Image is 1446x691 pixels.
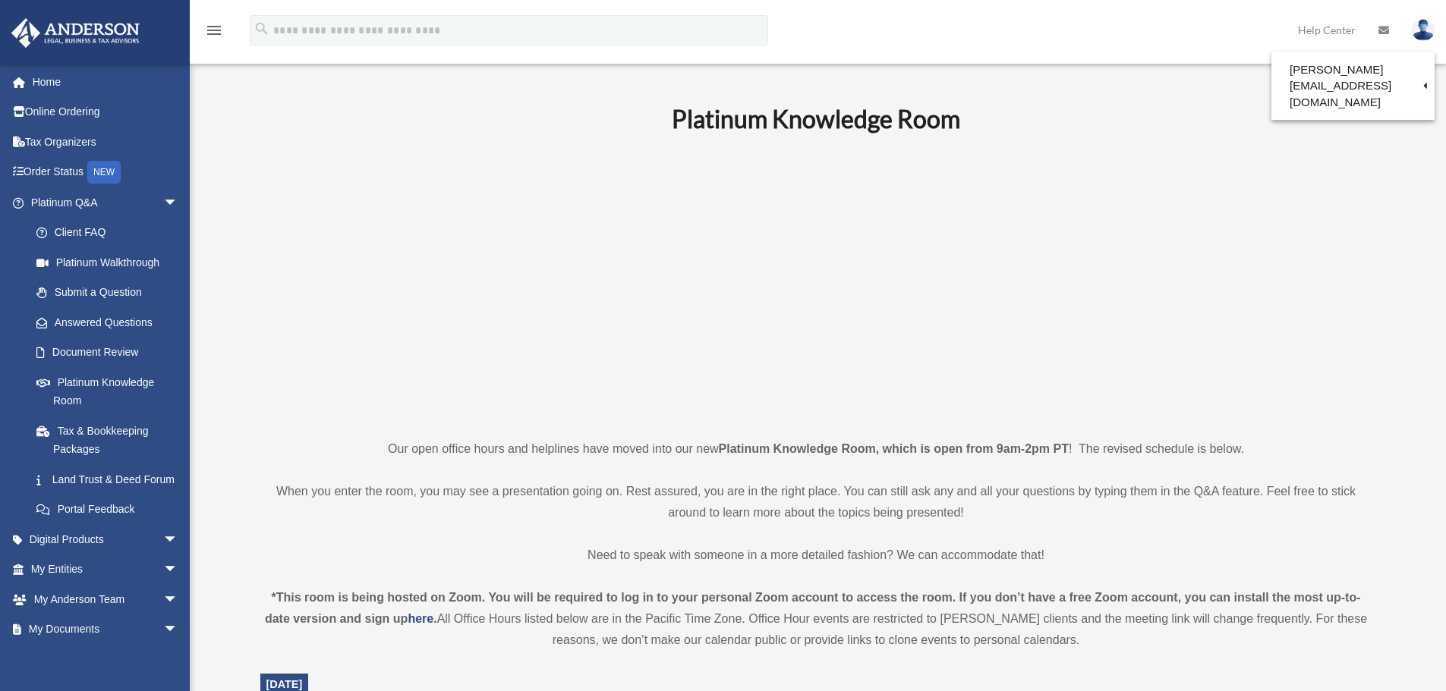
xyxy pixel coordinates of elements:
[260,587,1372,651] div: All Office Hours listed below are in the Pacific Time Zone. Office Hour events are restricted to ...
[163,584,194,615] span: arrow_drop_down
[408,612,433,625] a: here
[11,554,201,585] a: My Entitiesarrow_drop_down
[11,97,201,127] a: Online Ordering
[11,187,201,218] a: Platinum Q&Aarrow_drop_down
[260,545,1372,566] p: Need to speak with someone in a more detailed fashion? We can accommodate that!
[260,481,1372,523] p: When you enter the room, you may see a presentation going on. Rest assured, you are in the right ...
[163,554,194,586] span: arrow_drop_down
[11,584,201,614] a: My Anderson Teamarrow_drop_down
[588,154,1044,410] iframe: 231110_Toby_KnowledgeRoom
[11,127,201,157] a: Tax Organizers
[433,612,436,625] strong: .
[21,218,201,248] a: Client FAQ
[7,18,144,48] img: Anderson Advisors Platinum Portal
[11,614,201,645] a: My Documentsarrow_drop_down
[21,338,201,368] a: Document Review
[719,442,1069,455] strong: Platinum Knowledge Room, which is open from 9am-2pm PT
[205,21,223,39] i: menu
[1412,19,1435,41] img: User Pic
[11,157,201,188] a: Order StatusNEW
[163,187,194,218] span: arrow_drop_down
[21,416,201,464] a: Tax & Bookkeeping Packages
[87,161,121,184] div: NEW
[11,524,201,554] a: Digital Productsarrow_drop_down
[11,67,201,97] a: Home
[21,495,201,525] a: Portal Feedback
[205,27,223,39] a: menu
[260,438,1372,460] p: Our open office hours and helplines have moved into our new ! The revised schedule is below.
[1271,55,1435,116] a: [PERSON_NAME][EMAIL_ADDRESS][DOMAIN_NAME]
[21,307,201,338] a: Answered Questions
[21,247,201,278] a: Platinum Walkthrough
[254,20,270,37] i: search
[266,678,303,690] span: [DATE]
[21,464,201,495] a: Land Trust & Deed Forum
[21,278,201,308] a: Submit a Question
[163,524,194,555] span: arrow_drop_down
[163,614,194,645] span: arrow_drop_down
[672,104,960,133] b: Platinum Knowledge Room
[265,591,1361,625] strong: *This room is being hosted on Zoom. You will be required to log in to your personal Zoom account ...
[21,367,194,416] a: Platinum Knowledge Room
